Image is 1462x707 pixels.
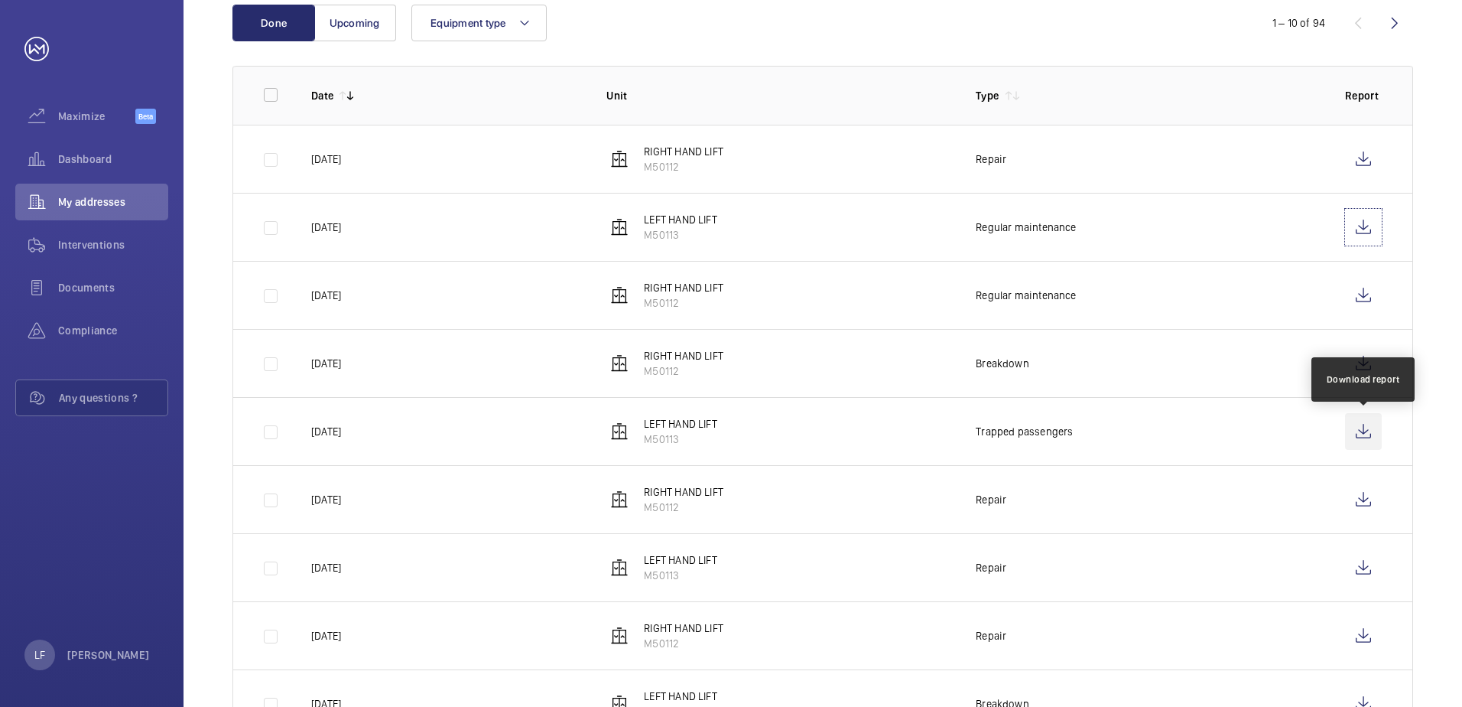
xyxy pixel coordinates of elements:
span: Documents [58,280,168,295]
p: LF [34,647,45,663]
div: Download report [1327,373,1400,386]
p: Breakdown [976,356,1029,371]
p: RIGHT HAND LIFT [644,484,723,500]
button: Equipment type [411,5,547,41]
p: [DATE] [311,220,341,235]
p: [DATE] [311,628,341,643]
p: M50112 [644,295,723,311]
p: M50112 [644,636,723,651]
p: M50112 [644,159,723,174]
p: Report [1345,88,1382,103]
p: Type [976,88,999,103]
p: LEFT HAND LIFT [644,689,717,704]
img: elevator.svg [610,150,629,168]
img: elevator.svg [610,354,629,373]
p: RIGHT HAND LIFT [644,621,723,636]
span: Dashboard [58,151,168,167]
p: M50112 [644,363,723,379]
img: elevator.svg [610,218,629,236]
p: Repair [976,492,1006,507]
p: LEFT HAND LIFT [644,212,717,227]
p: Repair [976,628,1006,643]
span: My addresses [58,194,168,210]
p: RIGHT HAND LIFT [644,280,723,295]
p: LEFT HAND LIFT [644,552,717,568]
img: elevator.svg [610,627,629,645]
p: LEFT HAND LIFT [644,416,717,432]
p: RIGHT HAND LIFT [644,348,723,363]
p: [DATE] [311,492,341,507]
img: elevator.svg [610,490,629,509]
img: elevator.svg [610,559,629,577]
p: M50113 [644,568,717,583]
p: Regular maintenance [976,288,1076,303]
p: M50113 [644,432,717,447]
p: Date [311,88,333,103]
p: [PERSON_NAME] [67,647,150,663]
img: elevator.svg [610,286,629,305]
span: Equipment type [430,17,506,29]
p: M50113 [644,227,717,243]
span: Maximize [58,109,135,124]
p: [DATE] [311,560,341,575]
p: M50112 [644,500,723,515]
p: [DATE] [311,424,341,439]
p: RIGHT HAND LIFT [644,144,723,159]
p: [DATE] [311,288,341,303]
span: Beta [135,109,156,124]
button: Done [232,5,315,41]
p: [DATE] [311,356,341,371]
p: Repair [976,560,1006,575]
span: Interventions [58,237,168,252]
img: elevator.svg [610,422,629,441]
div: 1 – 10 of 94 [1272,15,1325,31]
p: Repair [976,151,1006,167]
p: Regular maintenance [976,220,1076,235]
span: Compliance [58,323,168,338]
span: Any questions ? [59,390,167,406]
p: Unit [606,88,951,103]
p: [DATE] [311,151,341,167]
p: Trapped passengers [976,424,1073,439]
button: Upcoming [314,5,396,41]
